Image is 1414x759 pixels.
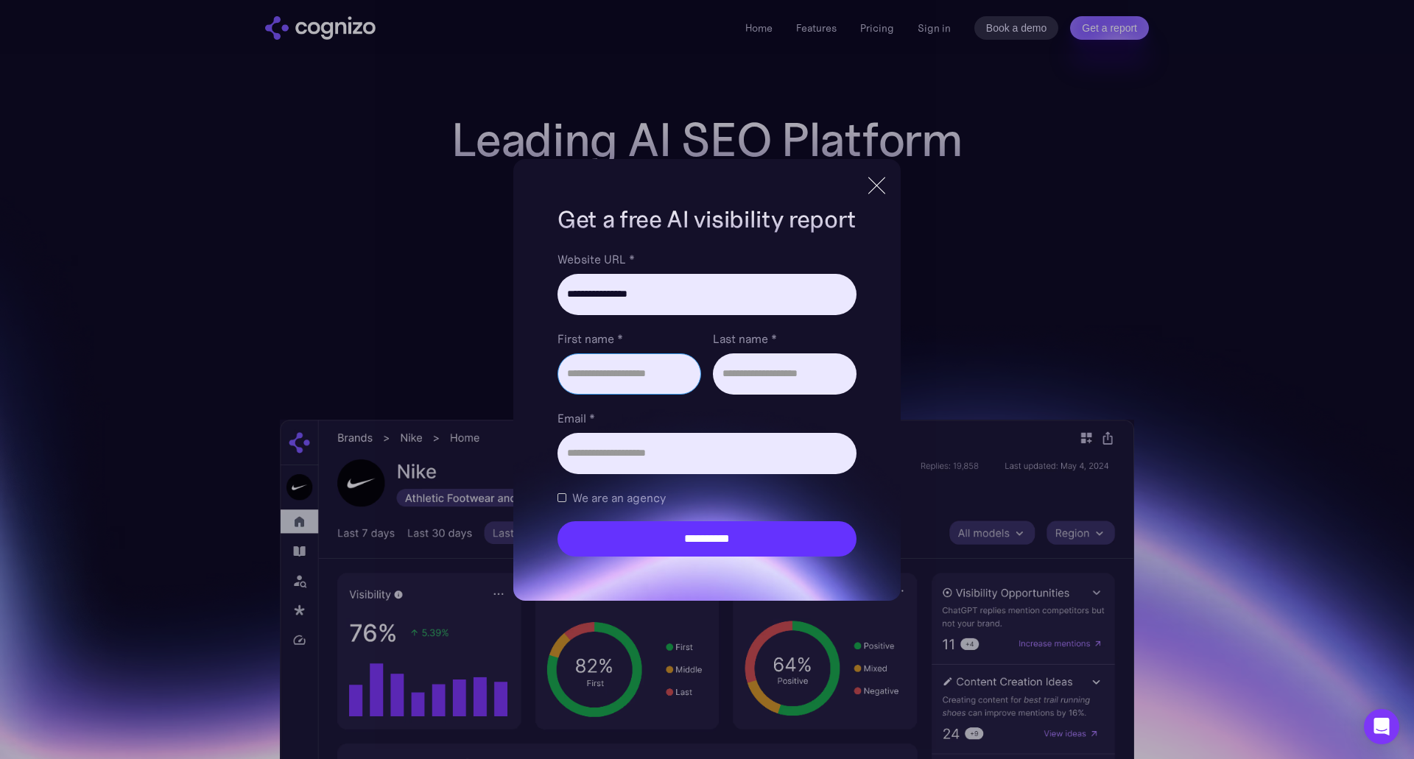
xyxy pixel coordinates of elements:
[557,250,857,268] label: Website URL *
[557,203,857,236] h1: Get a free AI visibility report
[557,409,857,427] label: Email *
[1364,709,1399,744] div: Open Intercom Messenger
[713,330,857,347] label: Last name *
[557,330,701,347] label: First name *
[572,489,666,506] span: We are an agency
[557,250,857,557] form: Brand Report Form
